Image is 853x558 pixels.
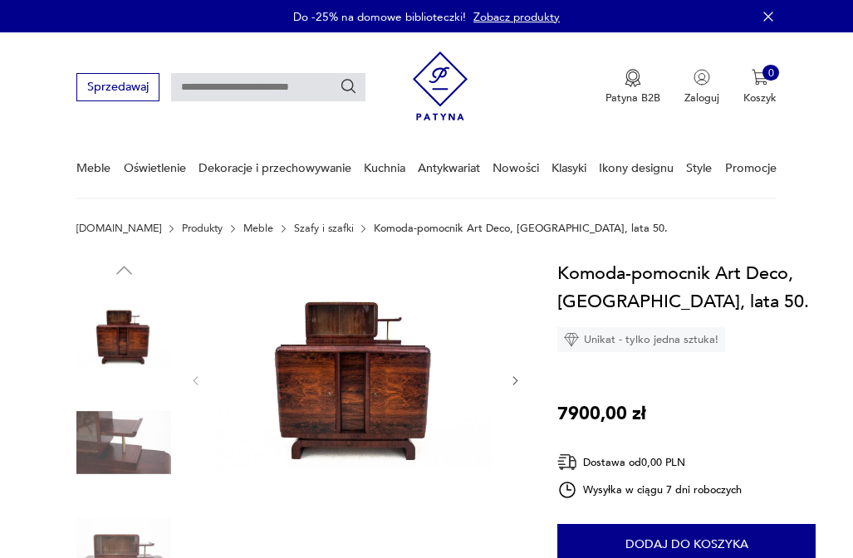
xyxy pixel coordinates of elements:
[557,399,646,428] p: 7900,00 zł
[76,290,171,384] img: Zdjęcie produktu Komoda-pomocnik Art Deco, Polska, lata 50.
[684,91,719,105] p: Zaloguj
[217,259,494,500] img: Zdjęcie produktu Komoda-pomocnik Art Deco, Polska, lata 50.
[694,69,710,86] img: Ikonka użytkownika
[686,139,712,197] a: Style
[76,223,161,234] a: [DOMAIN_NAME]
[605,69,660,105] a: Ikona medaluPatyna B2B
[340,78,358,96] button: Szukaj
[243,223,273,234] a: Meble
[76,395,171,490] img: Zdjęcie produktu Komoda-pomocnik Art Deco, Polska, lata 50.
[124,139,186,197] a: Oświetlenie
[752,69,768,86] img: Ikona koszyka
[599,139,674,197] a: Ikony designu
[552,139,586,197] a: Klasyki
[557,259,837,316] h1: Komoda-pomocnik Art Deco, [GEOGRAPHIC_DATA], lata 50.
[725,139,777,197] a: Promocje
[418,139,480,197] a: Antykwariat
[557,452,742,472] div: Dostawa od 0,00 PLN
[625,69,641,87] img: Ikona medalu
[294,223,354,234] a: Szafy i szafki
[182,223,223,234] a: Produkty
[557,480,742,500] div: Wysyłka w ciągu 7 dni roboczych
[564,332,579,347] img: Ikona diamentu
[293,9,466,25] p: Do -25% na domowe biblioteczki!
[557,327,725,352] div: Unikat - tylko jedna sztuka!
[374,223,668,234] p: Komoda-pomocnik Art Deco, [GEOGRAPHIC_DATA], lata 50.
[76,139,110,197] a: Meble
[605,69,660,105] button: Patyna B2B
[605,91,660,105] p: Patyna B2B
[684,69,719,105] button: Zaloguj
[364,139,405,197] a: Kuchnia
[76,83,159,93] a: Sprzedawaj
[762,65,779,81] div: 0
[413,46,468,126] img: Patyna - sklep z meblami i dekoracjami vintage
[76,73,159,100] button: Sprzedawaj
[493,139,539,197] a: Nowości
[557,452,577,472] img: Ikona dostawy
[473,9,560,25] a: Zobacz produkty
[199,139,351,197] a: Dekoracje i przechowywanie
[743,91,777,105] p: Koszyk
[743,69,777,105] button: 0Koszyk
